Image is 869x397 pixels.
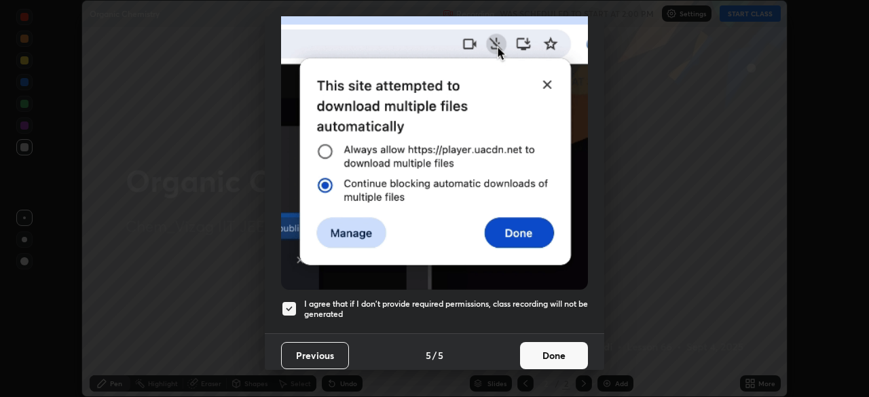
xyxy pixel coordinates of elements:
button: Previous [281,342,349,369]
h4: 5 [438,348,443,362]
h4: 5 [426,348,431,362]
h4: / [432,348,437,362]
button: Done [520,342,588,369]
h5: I agree that if I don't provide required permissions, class recording will not be generated [304,299,588,320]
